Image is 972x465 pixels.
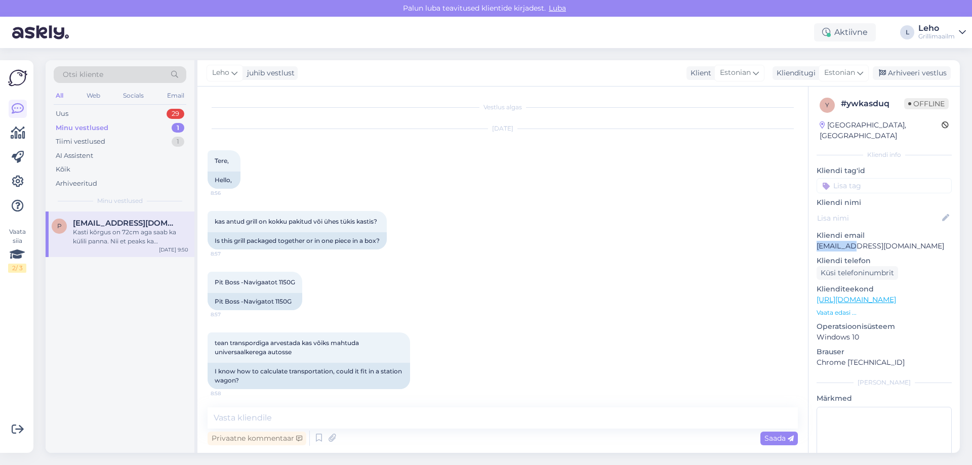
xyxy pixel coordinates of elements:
[904,98,949,109] span: Offline
[85,89,102,102] div: Web
[172,123,184,133] div: 1
[208,432,306,445] div: Privaatne kommentaar
[215,218,377,225] span: kas antud grill on kokku pakitud või ühes tükis kastis?
[841,98,904,110] div: # ywkasduq
[824,67,855,78] span: Estonian
[820,120,942,141] div: [GEOGRAPHIC_DATA], [GEOGRAPHIC_DATA]
[211,250,249,258] span: 8:57
[764,434,794,443] span: Saada
[165,89,186,102] div: Email
[817,266,898,280] div: Küsi telefoninumbrit
[814,23,876,41] div: Aktiivne
[918,24,955,32] div: Leho
[159,246,188,253] div: [DATE] 9:50
[56,164,70,175] div: Kõik
[211,390,249,397] span: 8:58
[817,241,952,251] p: [EMAIL_ADDRESS][DOMAIN_NAME]
[8,227,26,273] div: Vaata siia
[208,124,798,133] div: [DATE]
[918,24,966,40] a: LehoGrillimaailm
[817,213,940,224] input: Lisa nimi
[172,137,184,147] div: 1
[817,197,952,208] p: Kliendi nimi
[817,230,952,241] p: Kliendi email
[817,321,952,332] p: Operatsioonisüsteem
[208,103,798,112] div: Vestlus algas
[8,264,26,273] div: 2 / 3
[817,295,896,304] a: [URL][DOMAIN_NAME]
[773,68,816,78] div: Klienditugi
[546,4,569,13] span: Luba
[54,89,65,102] div: All
[208,172,240,189] div: Hello,
[900,25,914,39] div: L
[56,179,97,189] div: Arhiveeritud
[73,219,178,228] span: pirukasoy@gmail.com
[817,378,952,387] div: [PERSON_NAME]
[243,68,295,78] div: juhib vestlust
[63,69,103,80] span: Otsi kliente
[56,123,108,133] div: Minu vestlused
[817,284,952,294] p: Klienditeekond
[817,178,952,193] input: Lisa tag
[167,109,184,119] div: 29
[873,66,951,80] div: Arhiveeri vestlus
[817,150,952,159] div: Kliendi info
[825,101,829,109] span: y
[215,157,229,164] span: Tere,
[215,339,360,356] span: tean transpordiga arvestada kas võiks mahtuda universaalkerega autosse
[56,109,68,119] div: Uus
[817,256,952,266] p: Kliendi telefon
[211,311,249,318] span: 8:57
[121,89,146,102] div: Socials
[208,232,387,249] div: Is this grill packaged together or in one piece in a box?
[215,278,295,286] span: Pit Boss -Navigaatot 1150G
[211,189,249,197] span: 8:56
[918,32,955,40] div: Grillimaailm
[817,357,952,368] p: Chrome [TECHNICAL_ID]
[208,363,410,389] div: I know how to calculate transportation, could it fit in a station wagon?
[817,347,952,357] p: Brauser
[73,228,188,246] div: Kasti kõrgus on 72cm aga saab ka külili panna. Nii et peaks ka universaalkerega autosse.
[8,68,27,88] img: Askly Logo
[817,393,952,404] p: Märkmed
[57,222,62,230] span: p
[817,165,952,176] p: Kliendi tag'id
[817,332,952,343] p: Windows 10
[720,67,751,78] span: Estonian
[817,308,952,317] p: Vaata edasi ...
[97,196,143,205] span: Minu vestlused
[56,151,93,161] div: AI Assistent
[212,67,229,78] span: Leho
[56,137,105,147] div: Tiimi vestlused
[208,293,302,310] div: Pit Boss -Navigatot 1150G
[686,68,711,78] div: Klient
